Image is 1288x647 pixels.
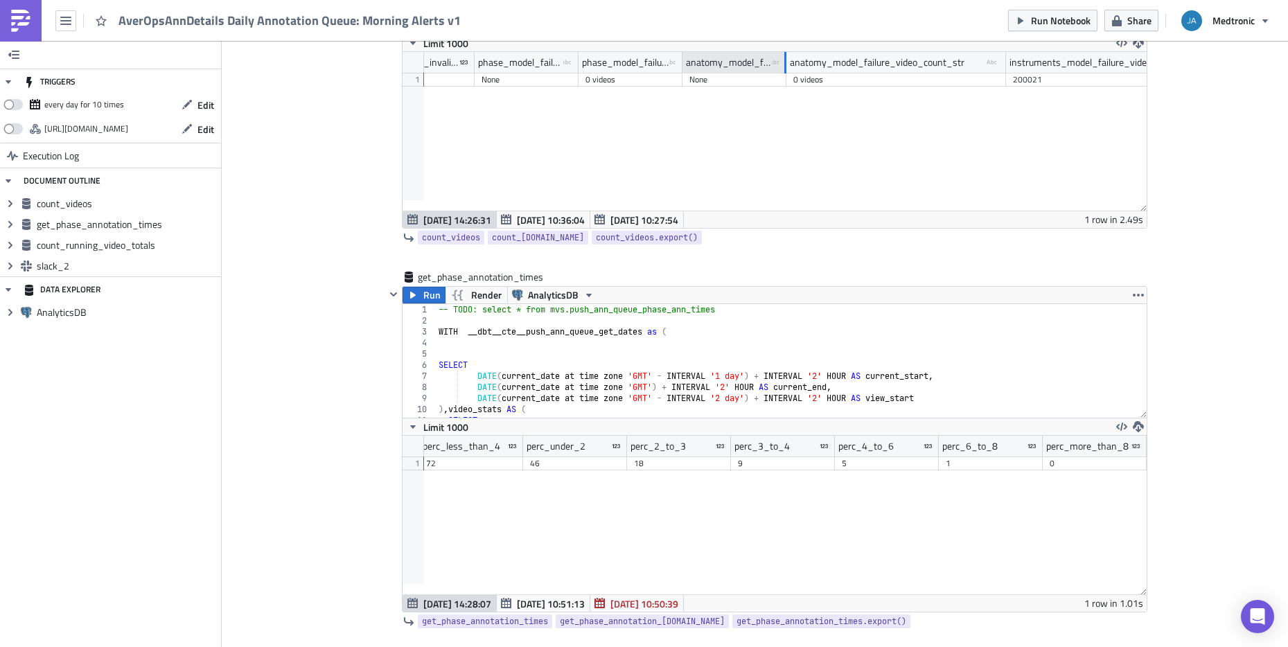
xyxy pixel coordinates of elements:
span: Edit [197,122,214,136]
div: 200021 [1013,73,1221,87]
div: perc_under_2 [527,436,585,457]
body: Rich Text Area. Press ALT-0 for help. [6,11,723,24]
a: count_videos [418,231,484,245]
div: instruments_model_failure_video_ids [1009,52,1170,73]
img: Avatar [1180,9,1203,33]
button: Edit [175,118,221,140]
div: unpublished_invalid_perc [374,52,459,73]
button: Medtronic [1173,6,1278,36]
span: get_phase_annotation_times [418,270,545,284]
span: Render [471,287,502,303]
span: [DATE] 14:26:31 [423,213,491,227]
div: anatomy_model_failure_video_ids [686,52,772,73]
span: count_videos [422,231,480,245]
div: 7 [403,371,436,382]
a: count_videos.export() [592,231,702,245]
span: Limit 1000 [423,36,468,51]
button: [DATE] 14:28:07 [403,595,497,612]
div: 10 [403,404,436,415]
div: 5 [403,348,436,360]
div: 46 [530,457,620,470]
button: Run Notebook [1008,10,1097,31]
button: [DATE] 10:50:39 [590,595,684,612]
span: get_phase_annotation_[DOMAIN_NAME] [560,614,725,628]
button: [DATE] 10:36:04 [496,211,590,228]
a: get_phase_annotation_[DOMAIN_NAME] [556,614,729,628]
a: get_phase_annotation_times [418,614,552,628]
span: [DATE] 10:27:54 [610,213,678,227]
div: 1 [946,457,1036,470]
span: count_videos [37,197,218,210]
span: get_phase_annotation_times [37,218,218,231]
span: get_phase_annotation_times [422,614,548,628]
span: Limit 1000 [423,420,468,434]
span: Share [1127,13,1152,28]
button: Limit 1000 [403,418,473,435]
div: 9 [738,457,828,470]
button: Hide content [385,286,402,303]
div: 5 [842,457,932,470]
span: count_videos.export() [596,231,698,245]
div: TRIGGERS [24,69,76,94]
div: perc_3_to_4 [734,436,790,457]
button: Edit [175,94,221,116]
span: Run Notebook [1031,13,1091,28]
div: 6 [403,360,436,371]
div: 1 [403,304,436,315]
button: [DATE] 10:51:13 [496,595,590,612]
span: Execution Log [23,143,79,168]
div: Open Intercom Messenger [1241,600,1274,633]
div: 4 [403,337,436,348]
div: 3 [403,326,436,337]
div: DOCUMENT OUTLINE [24,168,100,193]
button: AnalyticsDB [507,287,599,303]
div: 0 videos [793,73,999,87]
div: 2 [403,315,436,326]
div: DATA EXPLORER [24,277,100,302]
button: [DATE] 10:27:54 [590,211,684,228]
div: perc_4_to_6 [838,436,894,457]
div: perc_more_than_8 [1046,436,1129,457]
span: count_[DOMAIN_NAME] [492,231,584,245]
div: 0 [378,73,468,87]
span: AnalyticsDB [37,306,218,319]
a: count_[DOMAIN_NAME] [488,231,588,245]
span: AnalyticsDB [528,287,579,303]
div: 11 [403,415,436,426]
div: perc_less_than_4 [423,436,500,457]
button: Run [403,287,445,303]
div: 72 [426,457,516,470]
button: Share [1104,10,1158,31]
div: 1 row in 1.01s [1084,595,1143,612]
img: PushMetrics [10,10,32,32]
div: None [689,73,779,87]
div: https://pushmetrics.io/api/v1/report/PdL5pGerpG/webhook?token=d5786f927fc24f078f4d9bd77e95fae9 [44,118,128,139]
button: Render [445,287,508,303]
div: perc_6_to_8 [942,436,998,457]
span: [DATE] 10:51:13 [517,596,585,611]
span: Medtronic [1212,13,1255,28]
div: anatomy_model_failure_video_count_str [790,52,964,73]
div: None [482,73,572,87]
span: [DATE] 10:36:04 [517,213,585,227]
span: [DATE] 10:50:39 [610,596,678,611]
button: [DATE] 14:26:31 [403,211,497,228]
div: 0 [1050,457,1140,470]
span: count_running_video_totals [37,239,218,251]
div: 0 videos [585,73,676,87]
span: Run [423,287,441,303]
span: get_phase_annotation_times.export() [736,614,906,628]
div: phase_model_failure_video_ids [478,52,563,73]
div: 8 [403,382,436,393]
div: perc_2_to_3 [630,436,686,457]
h3: Slack message [6,11,723,24]
span: [DATE] 14:28:07 [423,596,491,611]
div: 1 row in 2.49s [1084,211,1143,228]
div: phase_model_failure_video_count_str [582,52,669,73]
span: slack_2 [37,260,218,272]
div: every day for 10 times [44,94,124,115]
span: Edit [197,98,214,112]
button: Limit 1000 [403,35,473,51]
span: AverOpsAnnDetails Daily Annotation Queue: Morning Alerts v1 [118,12,462,28]
a: get_phase_annotation_times.export() [732,614,910,628]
